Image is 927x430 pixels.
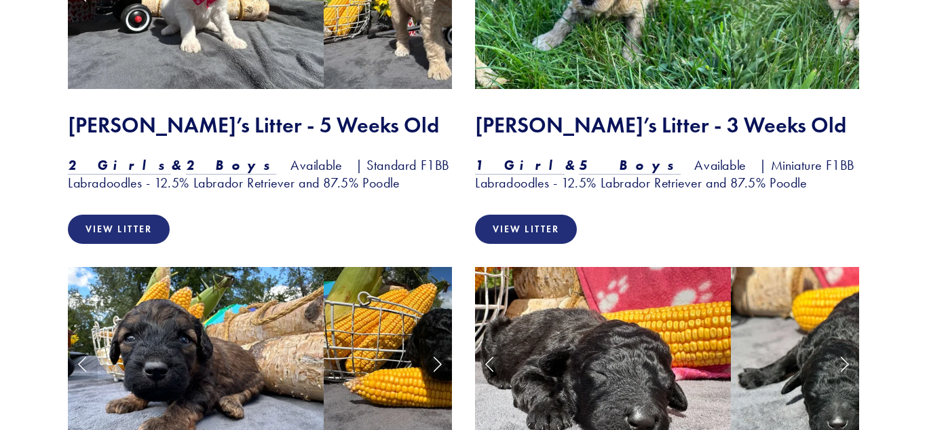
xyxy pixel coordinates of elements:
[68,112,452,138] h2: [PERSON_NAME]’s Litter - 5 Weeks Old
[186,157,277,175] a: 2 Boys
[475,156,859,192] h3: Available | Miniature F1BB Labradoodles - 12.5% Labrador Retriever and 87.5% Poodle
[186,157,277,173] em: 2 Boys
[565,157,580,173] em: &
[68,215,170,244] a: View Litter
[475,112,859,138] h2: [PERSON_NAME]’s Litter - 3 Weeks Old
[579,157,681,173] em: 5 Boys
[422,343,452,384] a: Next Slide
[475,215,577,244] a: View Litter
[475,157,565,175] a: 1 Girl
[68,343,98,384] a: Previous Slide
[68,157,171,173] em: 2 Girls
[68,157,171,175] a: 2 Girls
[829,343,859,384] a: Next Slide
[171,157,186,173] em: &
[475,157,565,173] em: 1 Girl
[579,157,681,175] a: 5 Boys
[475,343,505,384] a: Previous Slide
[68,156,452,192] h3: Available | Standard F1BB Labradoodles - 12.5% Labrador Retriever and 87.5% Poodle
